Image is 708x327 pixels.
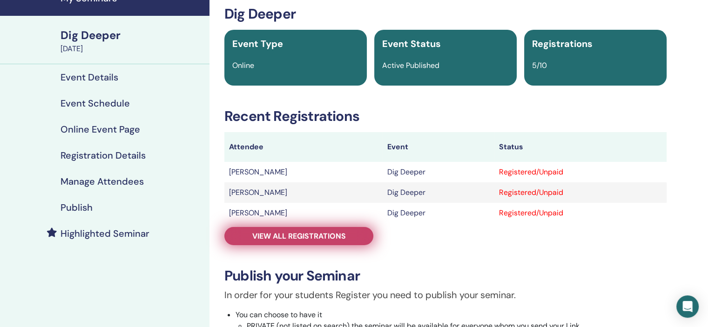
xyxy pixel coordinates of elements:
[224,132,383,162] th: Attendee
[676,295,699,318] div: Open Intercom Messenger
[61,27,204,43] div: Dig Deeper
[383,182,494,203] td: Dig Deeper
[224,267,667,284] h3: Publish your Seminar
[224,6,667,22] h3: Dig Deeper
[252,231,346,241] span: View all registrations
[499,167,662,178] div: Registered/Unpaid
[224,288,667,302] p: In order for your students Register you need to publish your seminar.
[532,38,593,50] span: Registrations
[55,27,209,54] a: Dig Deeper[DATE]
[494,132,667,162] th: Status
[382,38,441,50] span: Event Status
[224,108,667,125] h3: Recent Registrations
[532,60,547,70] span: 5/10
[61,150,146,161] h4: Registration Details
[232,38,283,50] span: Event Type
[61,124,140,135] h4: Online Event Page
[232,60,254,70] span: Online
[61,72,118,83] h4: Event Details
[383,162,494,182] td: Dig Deeper
[61,202,93,213] h4: Publish
[61,228,149,239] h4: Highlighted Seminar
[499,207,662,219] div: Registered/Unpaid
[224,203,383,223] td: [PERSON_NAME]
[383,132,494,162] th: Event
[61,43,204,54] div: [DATE]
[383,203,494,223] td: Dig Deeper
[61,176,144,187] h4: Manage Attendees
[382,60,439,70] span: Active Published
[224,182,383,203] td: [PERSON_NAME]
[499,187,662,198] div: Registered/Unpaid
[61,98,130,109] h4: Event Schedule
[224,227,373,245] a: View all registrations
[224,162,383,182] td: [PERSON_NAME]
